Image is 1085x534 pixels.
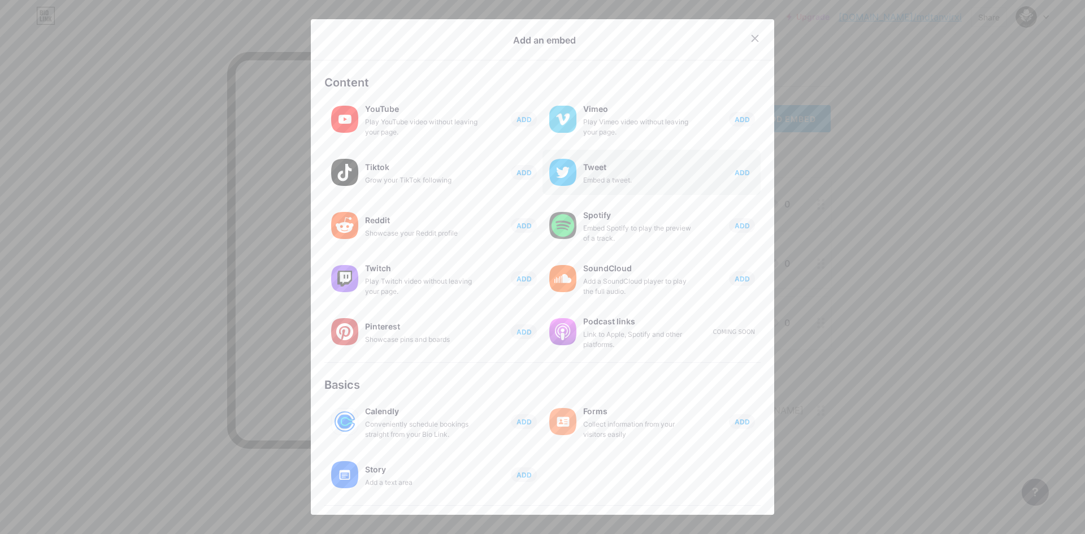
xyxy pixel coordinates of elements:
[365,403,478,419] div: Calendly
[511,165,537,180] button: ADD
[729,218,755,233] button: ADD
[517,221,532,231] span: ADD
[511,271,537,286] button: ADD
[517,417,532,427] span: ADD
[365,319,478,335] div: Pinterest
[549,318,576,345] img: podcastlinks
[583,261,696,276] div: SoundCloud
[365,228,478,238] div: Showcase your Reddit profile
[365,462,478,477] div: Story
[549,106,576,133] img: vimeo
[735,168,750,177] span: ADD
[511,414,537,429] button: ADD
[511,112,537,127] button: ADD
[331,461,358,488] img: story
[583,101,696,117] div: Vimeo
[713,328,755,336] div: Coming soon
[331,408,358,435] img: calendly
[324,376,761,393] div: Basics
[583,419,696,440] div: Collect information from your visitors easily
[549,265,576,292] img: soundcloud
[583,329,696,350] div: Link to Apple, Spotify and other platforms.
[365,159,478,175] div: Tiktok
[331,265,358,292] img: twitch
[583,159,696,175] div: Tweet
[365,419,478,440] div: Conveniently schedule bookings straight from your Bio Link.
[735,221,750,231] span: ADD
[517,327,532,337] span: ADD
[511,324,537,339] button: ADD
[729,165,755,180] button: ADD
[365,212,478,228] div: Reddit
[735,417,750,427] span: ADD
[365,101,478,117] div: YouTube
[583,223,696,244] div: Embed Spotify to play the preview of a track.
[365,261,478,276] div: Twitch
[365,335,478,345] div: Showcase pins and boards
[549,159,576,186] img: twitter
[511,467,537,482] button: ADD
[365,117,478,137] div: Play YouTube video without leaving your page.
[511,218,537,233] button: ADD
[583,276,696,297] div: Add a SoundCloud player to play the full audio.
[729,271,755,286] button: ADD
[517,168,532,177] span: ADD
[365,276,478,297] div: Play Twitch video without leaving your page.
[549,212,576,239] img: spotify
[324,74,761,91] div: Content
[583,207,696,223] div: Spotify
[729,414,755,429] button: ADD
[365,477,478,488] div: Add a text area
[583,403,696,419] div: Forms
[583,175,696,185] div: Embed a tweet.
[517,470,532,480] span: ADD
[331,212,358,239] img: reddit
[517,274,532,284] span: ADD
[549,408,576,435] img: forms
[513,33,576,47] div: Add an embed
[583,314,696,329] div: Podcast links
[365,175,478,185] div: Grow your TikTok following
[331,159,358,186] img: tiktok
[331,106,358,133] img: youtube
[735,274,750,284] span: ADD
[517,115,532,124] span: ADD
[729,112,755,127] button: ADD
[331,318,358,345] img: pinterest
[735,115,750,124] span: ADD
[583,117,696,137] div: Play Vimeo video without leaving your page.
